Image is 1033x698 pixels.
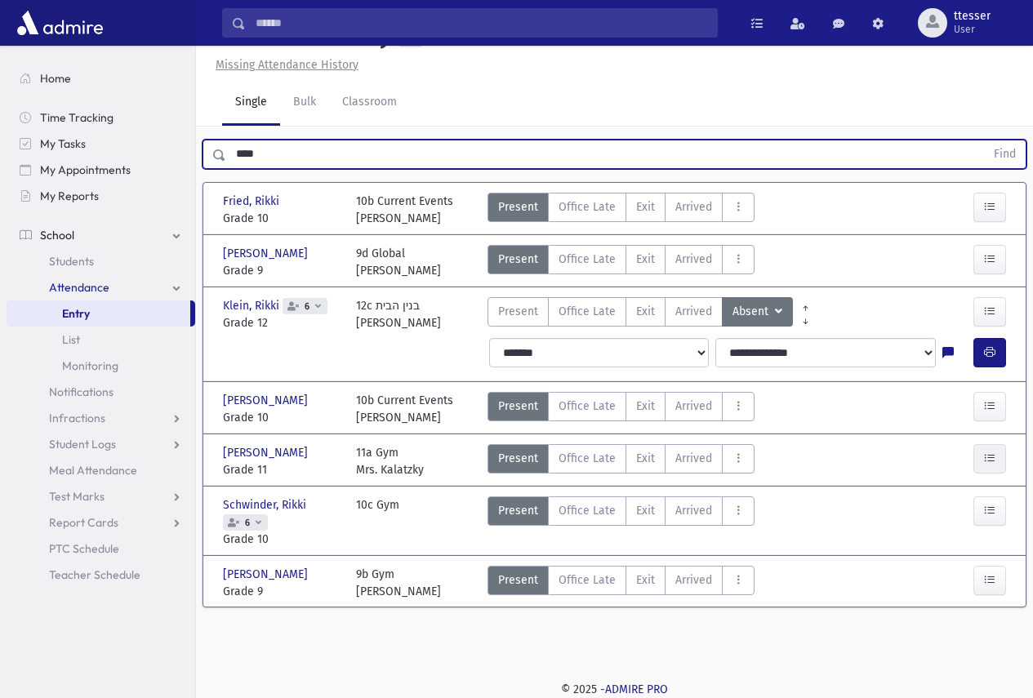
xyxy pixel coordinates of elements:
[7,431,195,457] a: Student Logs
[559,303,616,320] span: Office Late
[7,562,195,588] a: Teacher Schedule
[49,280,109,295] span: Attendance
[488,496,755,548] div: AttTypes
[49,411,105,425] span: Infractions
[559,398,616,415] span: Office Late
[488,245,755,279] div: AttTypes
[223,496,309,513] span: Schwinder, Rikki
[62,332,80,347] span: List
[559,502,616,519] span: Office Late
[498,303,538,320] span: Present
[7,131,195,157] a: My Tasks
[40,110,114,125] span: Time Tracking
[636,571,655,589] span: Exit
[13,7,107,39] img: AdmirePro
[675,251,712,268] span: Arrived
[675,502,712,519] span: Arrived
[954,23,991,36] span: User
[209,58,358,72] a: Missing Attendance History
[675,571,712,589] span: Arrived
[675,303,712,320] span: Arrived
[223,245,311,262] span: [PERSON_NAME]
[675,450,712,467] span: Arrived
[40,228,74,242] span: School
[216,58,358,72] u: Missing Attendance History
[7,327,195,353] a: List
[636,303,655,320] span: Exit
[7,457,195,483] a: Meal Attendance
[7,353,195,379] a: Monitoring
[242,518,253,528] span: 6
[7,104,195,131] a: Time Tracking
[49,489,105,504] span: Test Marks
[636,398,655,415] span: Exit
[7,300,190,327] a: Entry
[7,248,195,274] a: Students
[7,536,195,562] a: PTC Schedule
[488,392,755,426] div: AttTypes
[675,198,712,216] span: Arrived
[49,385,114,399] span: Notifications
[675,398,712,415] span: Arrived
[636,450,655,467] span: Exit
[7,509,195,536] a: Report Cards
[7,405,195,431] a: Infractions
[356,566,441,600] div: 9b Gym [PERSON_NAME]
[559,571,616,589] span: Office Late
[954,10,991,23] span: ttesser
[636,198,655,216] span: Exit
[49,567,140,582] span: Teacher Schedule
[498,398,538,415] span: Present
[488,444,755,478] div: AttTypes
[49,515,118,530] span: Report Cards
[223,193,283,210] span: Fried, Rikki
[329,80,410,126] a: Classroom
[498,502,538,519] span: Present
[636,502,655,519] span: Exit
[62,358,118,373] span: Monitoring
[223,314,340,331] span: Grade 12
[222,80,280,126] a: Single
[222,681,1007,698] div: © 2025 -
[223,392,311,409] span: [PERSON_NAME]
[722,297,793,327] button: Absent
[223,531,340,548] span: Grade 10
[498,251,538,268] span: Present
[223,444,311,461] span: [PERSON_NAME]
[40,136,86,151] span: My Tasks
[356,392,453,426] div: 10b Current Events [PERSON_NAME]
[356,496,399,548] div: 10c Gym
[488,566,755,600] div: AttTypes
[40,162,131,177] span: My Appointments
[301,301,313,312] span: 6
[40,189,99,203] span: My Reports
[223,262,340,279] span: Grade 9
[223,566,311,583] span: [PERSON_NAME]
[559,450,616,467] span: Office Late
[356,245,441,279] div: 9d Global [PERSON_NAME]
[223,409,340,426] span: Grade 10
[7,379,195,405] a: Notifications
[223,297,283,314] span: Klein, Rikki
[984,140,1026,168] button: Find
[636,251,655,268] span: Exit
[498,571,538,589] span: Present
[49,437,116,451] span: Student Logs
[49,541,119,556] span: PTC Schedule
[7,65,195,91] a: Home
[280,80,329,126] a: Bulk
[7,222,195,248] a: School
[7,483,195,509] a: Test Marks
[49,254,94,269] span: Students
[488,297,793,331] div: AttTypes
[7,157,195,183] a: My Appointments
[40,71,71,86] span: Home
[356,193,453,227] div: 10b Current Events [PERSON_NAME]
[223,461,340,478] span: Grade 11
[498,450,538,467] span: Present
[49,463,137,478] span: Meal Attendance
[223,583,340,600] span: Grade 9
[732,303,772,321] span: Absent
[559,251,616,268] span: Office Late
[7,183,195,209] a: My Reports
